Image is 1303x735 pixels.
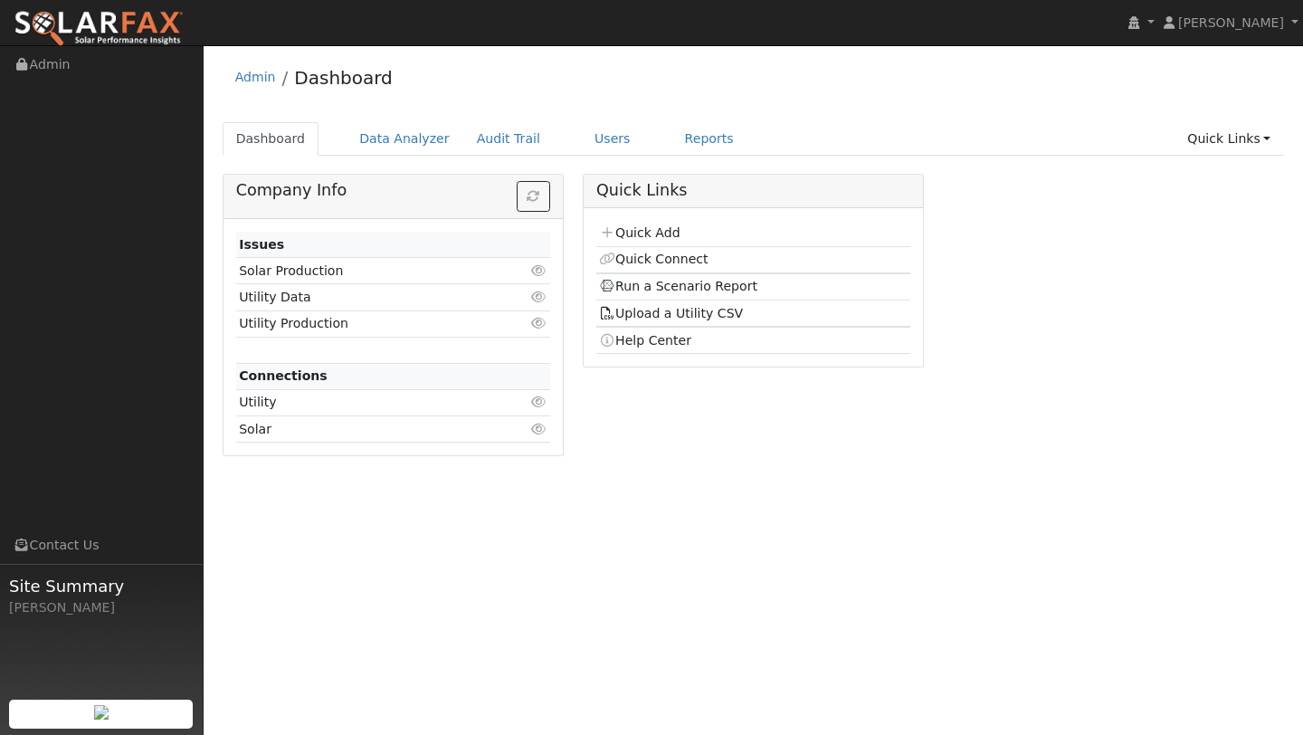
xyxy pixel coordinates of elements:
h5: Quick Links [596,181,910,200]
td: Utility [236,389,499,415]
a: Data Analyzer [346,122,463,156]
a: Quick Connect [599,252,708,266]
a: Dashboard [223,122,319,156]
img: retrieve [94,705,109,720]
a: Quick Links [1174,122,1284,156]
strong: Issues [239,237,284,252]
i: Click to view [531,317,547,329]
td: Utility Data [236,284,499,310]
a: Admin [235,70,276,84]
span: [PERSON_NAME] [1178,15,1284,30]
a: Reports [671,122,747,156]
i: Click to view [531,291,547,303]
td: Solar [236,416,499,443]
i: Click to view [531,396,547,408]
i: Click to view [531,423,547,435]
a: Upload a Utility CSV [599,306,743,320]
span: Site Summary [9,574,194,598]
a: Run a Scenario Report [599,279,757,293]
a: Help Center [599,333,691,348]
a: Dashboard [294,67,393,89]
img: SolarFax [14,10,184,48]
a: Quick Add [599,225,680,240]
i: Click to view [531,264,547,277]
div: [PERSON_NAME] [9,598,194,617]
a: Users [581,122,644,156]
td: Utility Production [236,310,499,337]
h5: Company Info [236,181,550,200]
a: Audit Trail [463,122,554,156]
td: Solar Production [236,258,499,284]
strong: Connections [239,368,328,383]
